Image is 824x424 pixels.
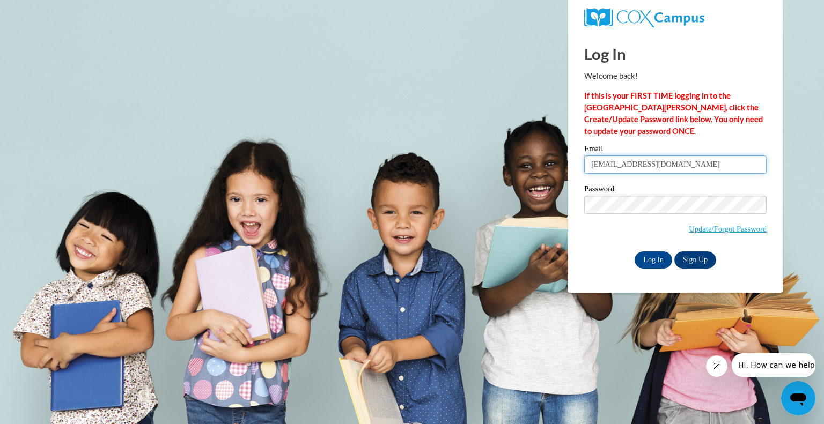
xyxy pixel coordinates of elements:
[584,8,704,27] img: COX Campus
[689,225,767,233] a: Update/Forgot Password
[584,91,763,136] strong: If this is your FIRST TIME logging in to the [GEOGRAPHIC_DATA][PERSON_NAME], click the Create/Upd...
[781,381,815,415] iframe: Button to launch messaging window
[635,251,672,269] input: Log In
[584,70,767,82] p: Welcome back!
[584,43,767,65] h1: Log In
[732,353,815,377] iframe: Message from company
[584,145,767,155] label: Email
[6,8,87,16] span: Hi. How can we help?
[584,8,767,27] a: COX Campus
[674,251,716,269] a: Sign Up
[706,355,727,377] iframe: Close message
[584,185,767,196] label: Password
